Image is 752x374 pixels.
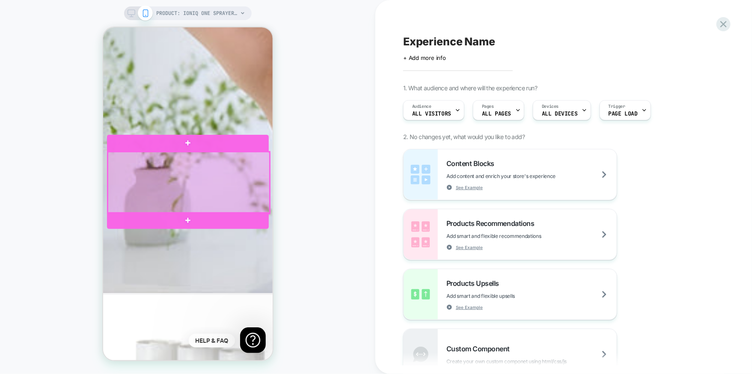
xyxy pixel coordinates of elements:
[403,54,446,61] span: + Add more info
[446,279,503,288] span: Products Upsells
[157,6,238,20] span: PRODUCT: IONIQ ONE Sprayer + TAN [and]
[542,111,577,117] span: ALL DEVICES
[609,104,625,110] span: Trigger
[403,84,537,92] span: 1. What audience and where will the experience run?
[403,133,525,140] span: 2. No changes yet, what would you like to add?
[542,104,559,110] span: Devices
[456,184,483,190] span: See Example
[103,27,273,360] iframe: To enrich screen reader interactions, please activate Accessibility in Grammarly extension settings
[446,344,514,353] span: Custom Component
[446,219,538,228] span: Products Recommendations
[456,244,483,250] span: See Example
[446,293,558,299] span: Add smart and flexible upsells
[446,358,609,365] span: Create your own custom componet using html/css/js
[412,104,431,110] span: Audience
[482,111,511,117] span: ALL PAGES
[609,111,638,117] span: Page Load
[412,111,451,117] span: All Visitors
[446,159,499,168] span: Content Blocks
[482,104,494,110] span: Pages
[403,35,495,48] span: Experience Name
[446,173,598,179] span: Add content and enrich your store's experience
[446,233,584,239] span: Add smart and flexible recommendations
[456,304,483,310] span: See Example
